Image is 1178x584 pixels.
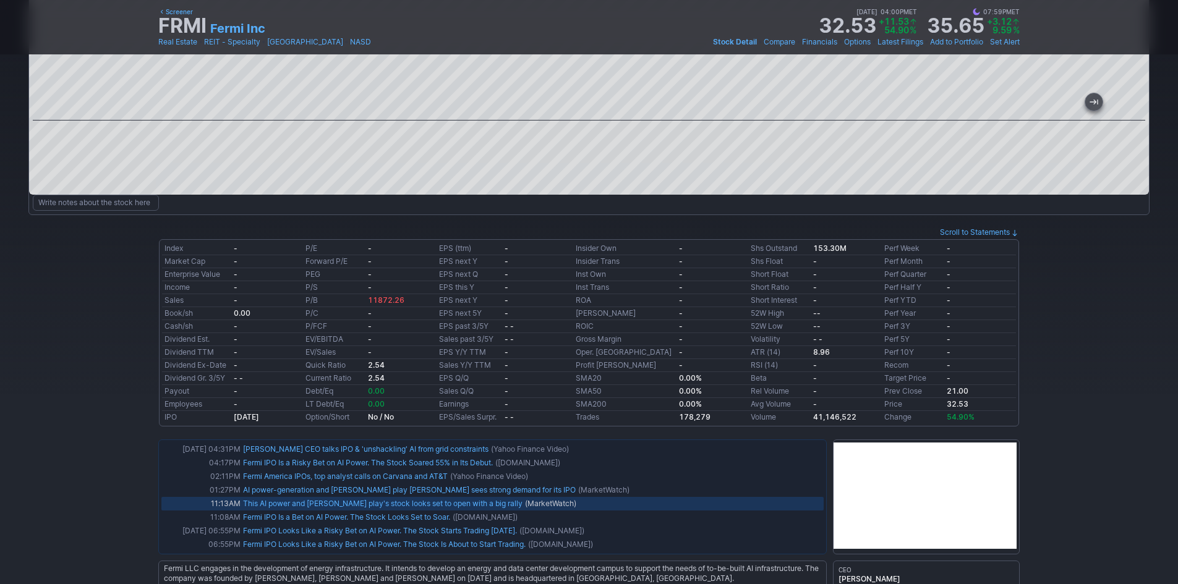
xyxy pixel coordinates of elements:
[839,566,1014,574] span: CEO
[243,526,517,535] a: Fermi IPO Looks Like a Risky Bet on AI Power. The Stock Starts Trading [DATE].
[910,25,916,35] span: %
[947,360,950,370] b: -
[158,427,582,433] img: nic2x2.gif
[679,243,683,253] b: -
[505,256,508,266] b: -
[204,36,260,48] a: REIT - Specialty
[751,295,797,305] a: Short Interest
[573,320,676,333] td: ROIC
[234,269,237,279] b: -
[872,36,876,48] span: •
[947,399,968,408] b: 32.53
[882,346,944,359] td: Perf 10Y
[573,307,676,320] td: [PERSON_NAME]
[437,398,502,411] td: Earnings
[748,372,811,385] td: Beta
[573,385,676,398] td: SMA50
[525,497,576,510] span: (MarketWatch)
[303,372,365,385] td: Current Ratio
[679,334,683,344] b: -
[844,36,871,48] a: Options
[234,256,237,266] b: -
[813,386,817,396] b: -
[817,321,821,331] small: -
[813,360,817,370] b: -
[813,334,822,344] small: - -
[437,307,502,320] td: EPS next 5Y
[162,268,231,281] td: Enterprise Value
[368,256,372,266] b: -
[437,255,502,268] td: EPS next Y
[303,398,365,411] td: LT Debt/Eq
[350,36,371,48] a: NASD
[679,308,683,318] b: -
[813,295,817,305] a: -
[839,36,843,48] span: •
[679,295,683,305] b: -
[748,255,811,268] td: Shs Float
[243,444,489,454] a: [PERSON_NAME] CEO talks IPO & 'unshackling' AI from grid constraints
[234,295,237,305] b: -
[368,308,372,318] b: -
[303,307,365,320] td: P/C
[158,433,582,439] img: nic2x2.gif
[882,411,944,424] td: Change
[234,334,237,344] b: -
[234,321,237,331] b: -
[505,386,508,396] b: -
[813,399,817,408] b: -
[437,268,502,281] td: EPS next Q
[882,307,944,320] td: Perf Year
[162,411,231,424] td: IPO
[573,242,676,255] td: Insider Own
[368,412,394,421] small: No / No
[437,294,502,307] td: EPS next Y
[882,385,944,398] td: Prev Close
[813,243,847,253] b: 153.30M
[992,25,1012,35] span: 9.59
[947,282,950,292] b: -
[368,282,372,292] b: -
[162,281,231,294] td: Income
[573,333,676,346] td: Gross Margin
[947,334,950,344] b: -
[303,359,365,372] td: Quick Ratio
[344,36,349,48] span: •
[161,538,242,551] td: 06:55PM
[437,385,502,398] td: Sales Q/Q
[947,243,950,253] b: -
[877,37,923,46] span: Latest Filings
[243,499,523,508] a: This AI power and [PERSON_NAME] play's stock looks set to open with a big rally
[924,36,929,48] span: •
[748,385,811,398] td: Rel Volume
[303,294,365,307] td: P/B
[751,282,789,292] a: Short Ratio
[882,294,944,307] td: Perf YTD
[813,412,856,421] b: 41,146,522
[368,373,385,383] b: 2.54
[528,538,593,551] span: ([DOMAIN_NAME])
[210,20,265,37] a: Fermi Inc
[1085,93,1103,111] button: Jump to the most recent bar
[573,268,676,281] td: Inst Own
[987,16,1012,27] span: +3.12
[748,411,811,424] td: Volume
[882,372,944,385] td: Target Price
[437,372,502,385] td: EPS Q/Q
[882,281,944,294] td: Perf Half Y
[573,411,676,424] td: Trades
[748,346,811,359] td: ATR (14)
[437,320,502,333] td: EPS past 3/5Y
[243,458,493,467] a: Fermi IPO Is a Risky Bet on AI Power. The Stock Soared 55% in Its Debut.
[437,411,502,424] td: EPS/Sales Surpr.
[234,308,250,318] b: 0.00
[877,6,881,17] span: •
[947,386,968,396] b: 21.00
[161,456,242,470] td: 04:17PM
[437,242,502,255] td: EPS (ttm)
[505,334,514,344] small: - -
[679,412,711,421] b: 178,279
[947,373,950,383] b: -
[973,6,1020,17] span: 07:59PM ET
[234,360,237,370] b: -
